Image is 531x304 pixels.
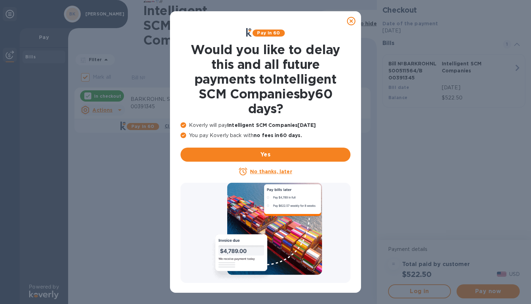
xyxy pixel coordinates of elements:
[254,132,302,138] b: no fees in 60 days .
[181,42,350,116] h1: Would you like to delay this and all future payments to Intelligent SCM Companies by 60 days ?
[186,150,345,159] span: Yes
[227,122,316,128] b: Intelligent SCM Companies [DATE]
[181,148,350,162] button: Yes
[257,30,280,35] b: Pay in 60
[181,122,350,129] p: Koverly will pay
[181,132,350,139] p: You pay Koverly back with
[250,169,292,174] u: No thanks, later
